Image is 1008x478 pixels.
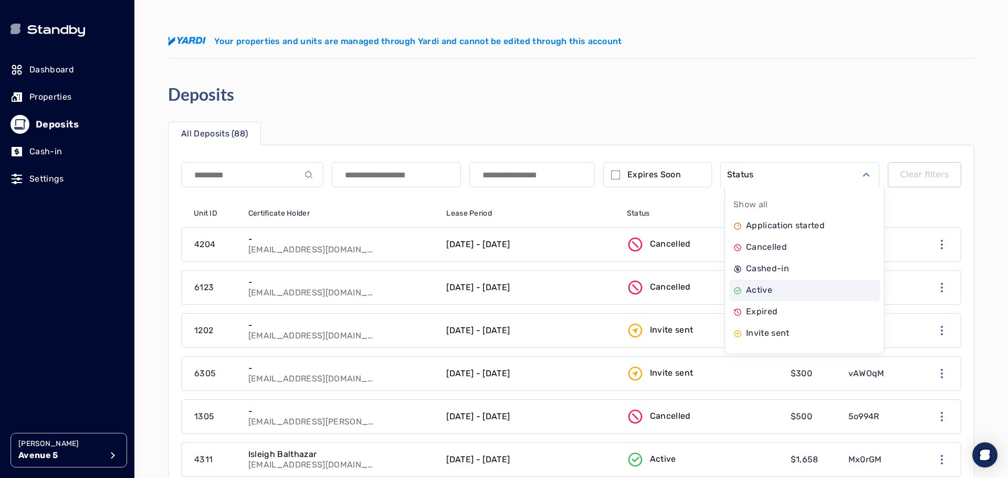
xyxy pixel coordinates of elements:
[242,400,440,433] a: -[EMAIL_ADDRESS][PERSON_NAME][DOMAIN_NAME]
[248,320,374,331] p: -
[194,281,214,294] p: 6123
[194,208,217,219] span: Unit ID
[440,357,620,390] a: [DATE] - [DATE]
[29,145,62,158] p: Cash-in
[746,241,787,253] p: Cancelled
[746,348,782,361] p: Rejected
[440,271,620,304] a: [DATE] - [DATE]
[621,228,784,261] a: Cancelled
[242,228,440,261] a: -[EMAIL_ADDRESS][DOMAIN_NAME]
[848,367,885,380] p: vAWOqM
[440,443,620,476] a: [DATE] - [DATE]
[848,410,879,423] p: 5o994R
[242,443,440,476] a: Isleigh Balthazar[EMAIL_ADDRESS][DOMAIN_NAME]
[446,281,510,294] p: [DATE] - [DATE]
[446,324,510,337] p: [DATE] - [DATE]
[182,271,242,304] a: 6123
[842,400,916,433] a: 5o994R
[650,410,691,422] p: Cancelled
[248,363,374,374] p: -
[733,198,768,211] span: Show all
[621,400,784,433] a: Cancelled
[446,367,510,380] p: [DATE] - [DATE]
[182,357,242,390] a: 6305
[248,288,374,298] p: [EMAIL_ADDRESS][DOMAIN_NAME]
[650,367,694,379] p: Invite sent
[10,86,124,109] a: Properties
[182,400,242,433] a: 1305
[440,400,620,433] a: [DATE] - [DATE]
[440,228,620,261] a: [DATE] - [DATE]
[194,367,216,380] p: 6305
[214,35,622,48] p: Your properties and units are managed through Yardi and cannot be edited through this account
[972,442,997,468] div: Open Intercom Messenger
[650,453,676,465] p: Active
[621,271,784,304] a: Cancelled
[10,58,124,81] a: Dashboard
[181,128,248,140] p: All Deposits (88)
[248,449,374,460] p: Isleigh Balthazar
[650,281,691,293] p: Cancelled
[182,228,242,261] a: 4204
[29,173,64,185] p: Settings
[29,63,74,76] p: Dashboard
[248,331,374,341] p: [EMAIL_ADDRESS][DOMAIN_NAME]
[446,410,510,423] p: [DATE] - [DATE]
[248,208,310,219] span: Certificate Holder
[848,453,882,466] p: Mx0rGM
[242,271,440,304] a: -[EMAIL_ADDRESS][DOMAIN_NAME]
[248,406,374,417] p: -
[784,357,842,390] a: $300
[248,277,374,288] p: -
[194,324,213,337] p: 1202
[248,460,374,470] p: [EMAIL_ADDRESS][DOMAIN_NAME]
[746,262,789,275] p: Cashed-in
[10,433,127,468] button: [PERSON_NAME]Avenue 5
[720,162,879,187] button: Select open
[440,314,620,347] a: [DATE] - [DATE]
[746,327,790,339] p: Invite sent
[248,374,374,384] p: [EMAIL_ADDRESS][DOMAIN_NAME]
[621,314,784,347] a: Invite sent
[182,443,242,476] a: 4311
[842,443,916,476] a: Mx0rGM
[784,443,842,476] a: $1,658
[621,443,784,476] a: Active
[248,234,374,245] p: -
[791,410,812,423] p: $500
[627,208,650,219] span: Status
[10,113,124,136] a: Deposits
[36,117,79,132] p: Deposits
[746,305,778,318] p: Expired
[194,453,213,466] p: 4311
[746,219,825,232] p: Application started
[248,245,374,255] p: [EMAIL_ADDRESS][DOMAIN_NAME]
[791,453,818,466] p: $1,658
[842,357,916,390] a: vAWOqM
[650,238,691,250] p: Cancelled
[18,439,102,449] p: [PERSON_NAME]
[18,449,102,462] p: Avenue 5
[650,324,694,336] p: Invite sent
[194,238,215,251] p: 4204
[729,192,880,349] div: Suggestions
[182,314,242,347] a: 1202
[242,314,440,347] a: -[EMAIL_ADDRESS][DOMAIN_NAME]
[242,357,440,390] a: -[EMAIL_ADDRESS][DOMAIN_NAME]
[446,238,510,251] p: [DATE] - [DATE]
[248,417,374,427] p: [EMAIL_ADDRESS][PERSON_NAME][DOMAIN_NAME]
[10,167,124,190] a: Settings
[194,410,214,423] p: 1305
[168,37,206,46] img: yardi
[784,400,842,433] a: $500
[168,84,234,105] h4: Deposits
[627,168,681,181] label: Expires Soon
[621,357,784,390] a: Invite sent
[746,284,772,296] p: Active
[727,168,754,181] label: Status
[791,367,812,380] p: $300
[29,91,71,103] p: Properties
[446,208,491,219] span: Lease Period
[446,453,510,466] p: [DATE] - [DATE]
[10,140,124,163] a: Cash-in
